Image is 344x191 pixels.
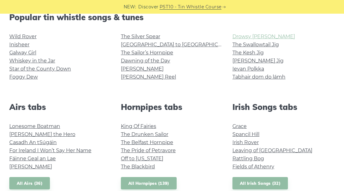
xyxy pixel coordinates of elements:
span: NEW: [124,3,136,11]
h2: Irish Songs tabs [232,102,335,112]
a: Off to [US_STATE] [121,156,163,161]
a: The Pride of Petravore [121,148,176,153]
a: King Of Fairies [121,123,156,129]
a: [PERSON_NAME] [121,66,164,72]
a: All Irish Songs (32) [232,177,288,190]
a: Lonesome Boatman [9,123,60,129]
h2: Airs tabs [9,102,112,112]
a: Leaving of [GEOGRAPHIC_DATA] [232,148,312,153]
a: The Drunken Sailor [121,131,168,137]
a: Ievan Polkka [232,66,264,72]
a: [PERSON_NAME] Jig [232,58,284,64]
a: Drowsy [PERSON_NAME] [232,34,295,39]
a: Inisheer [9,42,29,48]
a: The Kesh Jig [232,50,264,56]
a: Tabhair dom do lámh [232,74,285,80]
a: All Airs (36) [9,177,50,190]
span: Discover [138,3,159,11]
a: [GEOGRAPHIC_DATA] to [GEOGRAPHIC_DATA] [121,42,235,48]
a: [PERSON_NAME] the Hero [9,131,75,137]
a: For Ireland I Won’t Say Her Name [9,148,91,153]
a: Whiskey in the Jar [9,58,55,64]
a: Dawning of the Day [121,58,170,64]
a: [PERSON_NAME] [9,164,52,170]
a: Foggy Dew [9,74,38,80]
a: All Hornpipes (139) [121,177,177,190]
a: The Silver Spear [121,34,160,39]
a: Rattling Bog [232,156,264,161]
a: Wild Rover [9,34,37,39]
a: The Belfast Hornpipe [121,139,173,145]
a: [PERSON_NAME] Reel [121,74,176,80]
a: PST10 - Tin Whistle Course [160,3,222,11]
a: Irish Rover [232,139,259,145]
a: Casadh An tSúgáin [9,139,57,145]
a: Galway Girl [9,50,36,56]
a: Fields of Athenry [232,164,274,170]
a: Spancil Hill [232,131,259,137]
a: The Blackbird [121,164,155,170]
h2: Hornpipes tabs [121,102,223,112]
h2: Popular tin whistle songs & tunes [9,12,335,22]
a: Grace [232,123,247,129]
a: Fáinne Geal an Lae [9,156,56,161]
a: The Sailor’s Hornpipe [121,50,173,56]
a: The Swallowtail Jig [232,42,279,48]
a: Star of the County Down [9,66,71,72]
